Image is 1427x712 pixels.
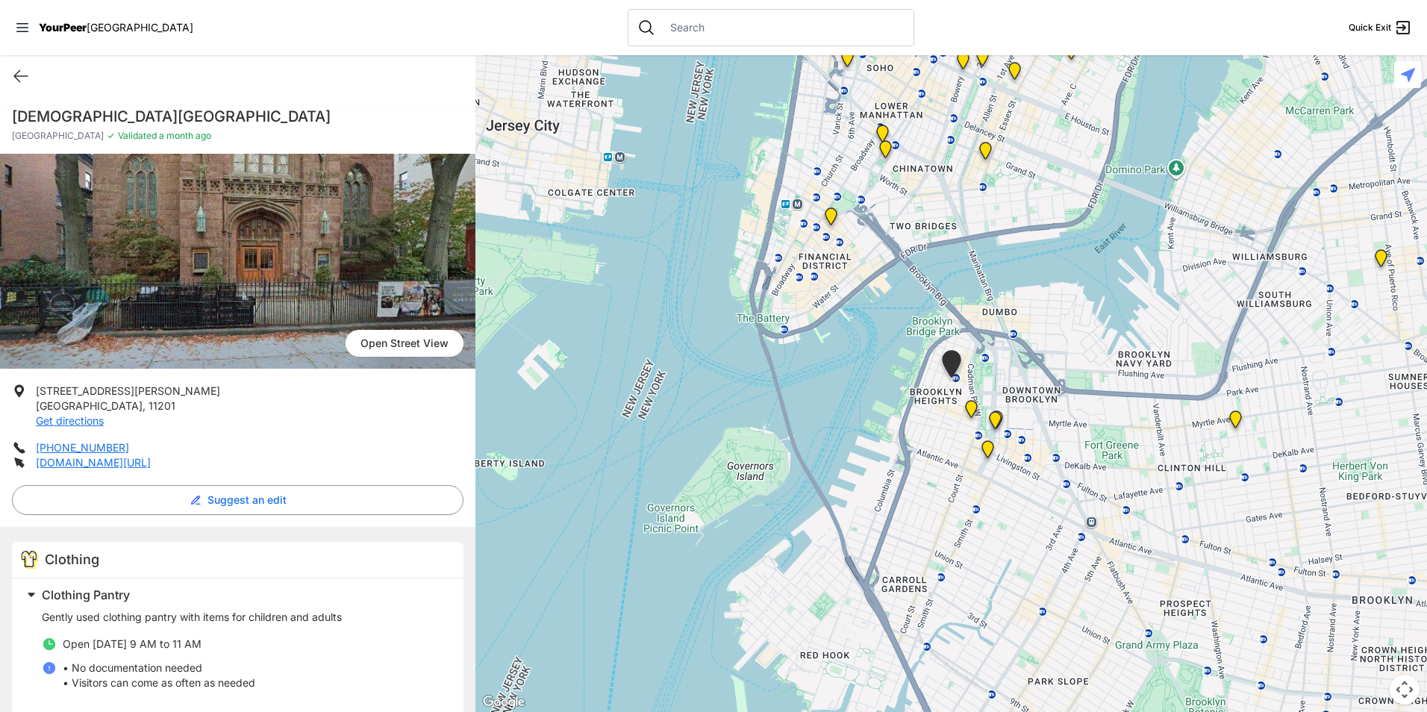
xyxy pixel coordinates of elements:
span: Suggest an edit [207,493,287,508]
p: Gently used clothing pantry with items for children and adults [42,610,446,625]
span: [GEOGRAPHIC_DATA] [12,130,104,142]
div: Brooklyn [986,411,1005,435]
a: Quick Exit [1349,19,1412,37]
div: Brooklyn [987,410,1006,434]
span: , [143,399,146,412]
div: Main Office [822,207,840,231]
span: [GEOGRAPHIC_DATA] [87,21,193,34]
span: 11201 [149,399,175,412]
a: [PHONE_NUMBER] [36,441,129,454]
span: ✓ [107,130,115,142]
span: [STREET_ADDRESS][PERSON_NAME] [36,384,220,397]
div: Main Location, SoHo, DYCD Youth Drop-in Center [838,49,857,73]
span: Clothing Pantry [42,587,130,602]
span: [GEOGRAPHIC_DATA] [36,399,143,412]
span: Open [DATE] 9 AM to 11 AM [63,637,202,650]
button: Suggest an edit [12,485,463,515]
div: Tribeca Campus/New York City Rescue Mission [873,125,892,149]
div: Lower East Side Youth Drop-in Center. Yellow doors with grey buzzer on the right [976,142,995,166]
div: Bowery Campus [954,51,972,75]
div: Brooklyn [962,400,981,424]
input: Search [661,20,905,35]
span: Validated [118,130,157,141]
a: [DOMAIN_NAME][URL] [36,456,151,469]
button: Map camera controls [1390,675,1420,705]
div: University Community Social Services (UCSS) [1005,62,1024,86]
img: Google [479,693,528,712]
span: a month ago [157,130,211,141]
div: St. Joseph House [973,49,992,72]
p: • No documentation needed • Visitors can come as often as needed [63,661,255,690]
span: Clothing [45,552,99,567]
span: YourPeer [39,21,87,34]
span: Quick Exit [1349,22,1391,34]
div: Manhattan Criminal Court [876,140,895,164]
a: Open this area in Google Maps (opens a new window) [479,693,528,712]
a: Open Street View [346,330,463,357]
h1: [DEMOGRAPHIC_DATA][GEOGRAPHIC_DATA] [12,106,463,127]
a: YourPeer[GEOGRAPHIC_DATA] [39,23,193,32]
a: Get directions [36,414,104,427]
